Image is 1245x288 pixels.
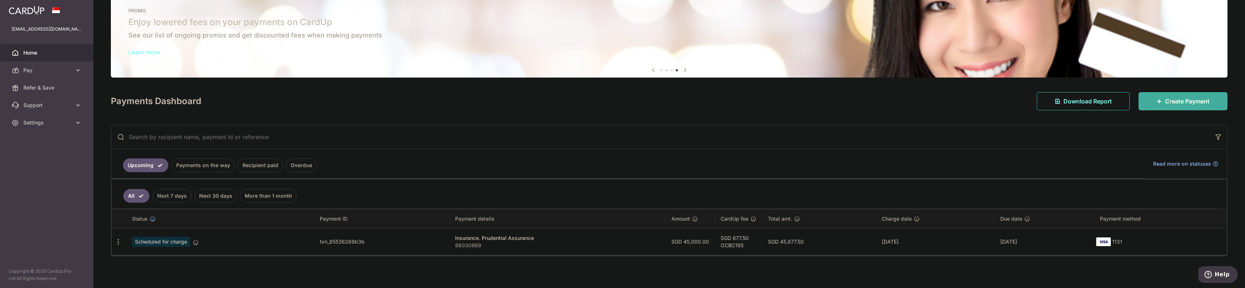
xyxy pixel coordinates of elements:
th: Payment method [1094,209,1227,228]
td: SGD 877.50 OCBC195 [715,228,762,255]
a: All [123,189,150,203]
h4: Payments Dashboard [111,95,201,108]
div: Insurance. Prudential Assurance [455,234,660,242]
span: Support [23,102,71,109]
a: Next 30 days [194,189,237,203]
td: SGD 45,000.00 [666,228,715,255]
a: Overdue [286,158,317,172]
a: Create Payment [1139,92,1227,110]
td: [DATE] [876,228,995,255]
input: Search by recipient name, payment id or reference [111,125,1210,149]
th: Payment details [449,209,666,228]
td: SGD 45,877.50 [762,228,876,255]
iframe: Opens a widget where you can find more information [1198,266,1238,284]
img: Bank Card [1096,237,1111,246]
span: Status [132,215,148,222]
span: CardUp fee [721,215,748,222]
span: Scheduled for charge [132,237,190,247]
span: Home [23,49,71,56]
span: Create Payment [1165,97,1210,106]
span: Settings [23,119,71,126]
span: 1131 [1112,238,1122,245]
a: Read more on statuses [1153,160,1218,167]
a: More than 1 month [240,189,297,203]
h6: See our list of ongoing promos and get discounted fees when making payments [128,31,1210,40]
span: Pay [23,67,71,74]
a: Next 7 days [152,189,191,203]
th: Payment ID [314,209,449,228]
h5: Enjoy lowered fees on your payments on CardUp [128,16,1210,28]
span: Download Report [1063,97,1112,106]
span: Read more on statuses [1153,160,1211,167]
td: [DATE] [994,228,1094,255]
p: [EMAIL_ADDRESS][DOMAIN_NAME] [12,25,82,33]
p: PROMO [128,8,1210,13]
span: Amount [671,215,690,222]
span: Total amt. [768,215,792,222]
td: txn_85536269b3b [314,228,449,255]
a: Payments on the way [171,158,235,172]
a: Download Report [1037,92,1130,110]
a: Upcoming [123,158,168,172]
img: CardUp [9,6,44,15]
p: 86030869 [455,242,660,249]
span: Charge date [882,215,912,222]
a: Recipient paid [238,158,283,172]
a: Learn more [128,48,160,56]
span: Due date [1000,215,1022,222]
span: Refer & Save [23,84,71,91]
